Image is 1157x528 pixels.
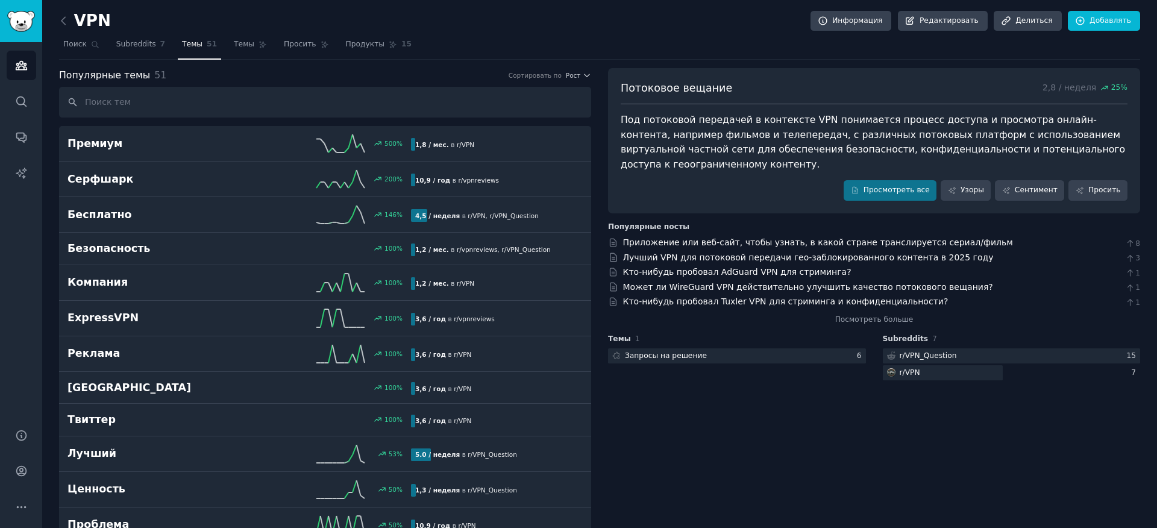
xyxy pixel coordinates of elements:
a: Компания100%1,2 / мес.в r/VPN [59,265,591,301]
font: Делиться [1015,16,1052,25]
font: в [451,141,454,148]
font: 3,6 / год [415,315,446,322]
font: Рост [566,72,581,79]
font: Лучший VPN для потоковой передачи гео-заблокированного контента в 2025 году [623,253,994,262]
a: Просмотреть все [844,180,936,201]
font: Потоковое вещание [621,82,732,94]
font: % [397,384,403,391]
font: 10,9 / год [415,177,450,184]
font: 100 [384,279,397,286]
a: Твиттер100%3,6 / годв r/VPN [59,404,591,436]
font: Продукты [346,40,384,48]
font: VPN_Question [905,351,957,360]
font: % [397,416,403,423]
font: 146 [384,211,397,218]
font: Запросы на решение [625,351,707,360]
font: VPN [459,385,471,392]
font: r/ [454,351,459,358]
font: VPN [74,11,111,30]
font: Информация [832,16,882,25]
a: Бесплатно146%4,5 / неделяв r/VPN,r/VPN_Question [59,197,591,233]
font: 51 [207,40,217,48]
font: 1 [1135,283,1140,292]
font: 100 [384,350,397,357]
font: 1,3 / неделя [415,486,460,494]
font: % [397,350,403,357]
font: 100 [384,384,397,391]
font: 1,8 / мес. [415,141,449,148]
font: Кто-нибудь пробовал Tuxler VPN для стриминга и конфиденциальности? [623,297,948,306]
font: % [397,245,403,252]
font: 8 [1135,239,1140,248]
font: 2,8 / неделя [1043,83,1096,92]
font: Добавлять [1090,16,1131,25]
font: Темы [182,40,202,48]
font: Компания [67,276,128,288]
font: Просить [284,40,316,48]
a: Информация [811,11,891,31]
font: 1 [1135,269,1140,277]
font: 4,5 / неделя [415,212,460,219]
font: r/ [900,351,905,360]
font: 7 [932,335,937,343]
a: Серфшарк200%10,9 / годв r/vpnreviews [59,162,591,197]
font: в [451,280,454,287]
a: ExpressVPN100%3,6 / годв r/vpnreviews [59,301,591,336]
font: Поиск [63,40,87,48]
button: Рост [566,71,591,80]
a: Просить [1068,180,1127,201]
a: Делиться [994,11,1061,31]
font: VPN [472,212,485,219]
font: Премиум [67,137,122,149]
font: Узоры [961,186,984,194]
font: в [462,486,466,494]
font: , [497,246,499,253]
a: Лучший53%5.0 / неделяв r/VPN_Question [59,436,591,472]
font: 3,6 / год [415,385,446,392]
font: Реклама [67,347,120,359]
input: Поиск тем [59,87,591,118]
font: % [397,175,403,183]
font: Бесплатно [67,209,132,221]
font: Редактировать [920,16,979,25]
font: % [397,140,403,147]
a: Темы51 [178,35,221,60]
font: r/ [489,212,494,219]
font: Может ли WireGuard VPN действительно улучшить качество потокового вещания? [623,282,993,292]
font: Темы [608,335,631,343]
a: Subreddits7 [112,35,169,60]
font: r/ [457,280,462,287]
font: r/ [454,417,459,424]
font: Посмотреть больше [835,315,914,324]
img: Логотип GummySearch [7,11,35,32]
font: VPN [462,280,474,287]
font: 25 [1111,83,1121,92]
font: % [397,486,403,493]
font: в [448,385,451,392]
font: в [448,315,451,322]
font: r/ [457,246,462,253]
font: 7 [1131,368,1136,377]
font: 500 [384,140,397,147]
a: Редактировать [898,11,988,31]
font: 3,6 / год [415,417,446,424]
font: в [462,212,466,219]
a: Приложение или веб-сайт, чтобы узнать, в какой стране транслируется сериал/фильм [623,237,1013,247]
font: r/ [454,315,459,322]
font: 100 [384,315,397,322]
a: Премиум500%1,8 / мес.в r/VPN [59,126,591,162]
font: 1 [1135,298,1140,307]
font: % [397,450,403,457]
font: r/ [457,141,462,148]
font: VPN_Question [472,451,517,458]
font: , [486,212,488,219]
font: r/ [468,212,472,219]
a: Добавлять [1068,11,1140,31]
font: [GEOGRAPHIC_DATA] [67,382,191,394]
font: 3 [1135,254,1140,262]
font: vpnreviews [463,177,499,184]
font: Твиттер [67,413,116,426]
font: r/ [454,385,459,392]
font: Сортировать по [509,72,562,79]
font: Subreddits [116,40,156,48]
